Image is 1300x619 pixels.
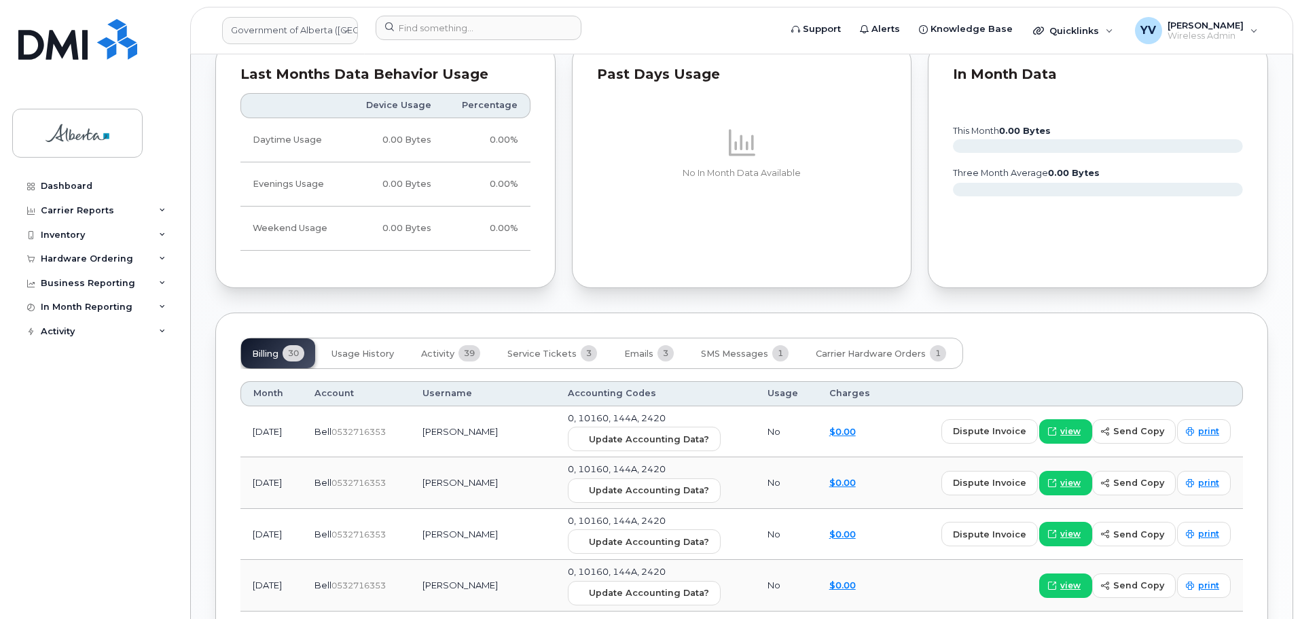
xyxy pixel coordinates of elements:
[952,126,1051,136] text: this month
[347,207,444,251] td: 0.00 Bytes
[240,509,302,561] td: [DATE]
[240,118,347,162] td: Daytime Usage
[755,406,817,458] td: No
[952,168,1100,178] text: three month average
[1113,579,1164,592] span: send copy
[1039,419,1092,444] a: view
[568,412,666,423] span: 0, 10160, 144A, 2420
[755,381,817,406] th: Usage
[829,529,856,540] a: $0.00
[1198,528,1219,540] span: print
[657,345,674,361] span: 3
[314,477,331,488] span: Bell
[331,529,386,540] span: 0532716353
[314,529,331,540] span: Bell
[782,16,850,43] a: Support
[1039,522,1092,546] a: view
[803,22,841,36] span: Support
[331,427,386,437] span: 0532716353
[941,522,1038,546] button: dispute invoice
[909,16,1022,43] a: Knowledge Base
[755,457,817,509] td: No
[701,349,768,359] span: SMS Messages
[953,476,1026,489] span: dispute invoice
[1024,17,1123,44] div: Quicklinks
[1177,573,1231,598] a: print
[829,426,856,437] a: $0.00
[410,457,556,509] td: [PERSON_NAME]
[1177,471,1231,495] a: print
[1177,522,1231,546] a: print
[1092,573,1176,598] button: send copy
[444,162,530,207] td: 0.00%
[444,207,530,251] td: 0.00%
[1198,425,1219,438] span: print
[597,167,887,179] p: No In Month Data Available
[953,425,1026,438] span: dispute invoice
[240,207,530,251] tr: Friday from 6:00pm to Monday 8:00am
[1140,22,1156,39] span: YV
[1113,528,1164,541] span: send copy
[568,478,721,503] button: Update Accounting Data?
[931,22,1013,36] span: Knowledge Base
[240,162,347,207] td: Evenings Usage
[331,580,386,590] span: 0532716353
[444,118,530,162] td: 0.00%
[568,566,666,577] span: 0, 10160, 144A, 2420
[1177,419,1231,444] a: print
[240,406,302,458] td: [DATE]
[568,529,721,554] button: Update Accounting Data?
[755,560,817,612] td: No
[410,406,556,458] td: [PERSON_NAME]
[347,93,444,118] th: Device Usage
[1060,425,1081,438] span: view
[458,345,480,361] span: 39
[1092,471,1176,495] button: send copy
[1060,580,1081,592] span: view
[871,22,900,36] span: Alerts
[999,126,1051,136] tspan: 0.00 Bytes
[829,477,856,488] a: $0.00
[930,345,946,361] span: 1
[347,162,444,207] td: 0.00 Bytes
[314,580,331,590] span: Bell
[755,509,817,561] td: No
[568,581,721,605] button: Update Accounting Data?
[568,463,666,474] span: 0, 10160, 144A, 2420
[1039,573,1092,598] a: view
[240,560,302,612] td: [DATE]
[410,509,556,561] td: [PERSON_NAME]
[240,457,302,509] td: [DATE]
[376,16,581,40] input: Find something...
[941,419,1038,444] button: dispute invoice
[589,484,709,497] span: Update Accounting Data?
[347,118,444,162] td: 0.00 Bytes
[410,560,556,612] td: [PERSON_NAME]
[589,535,709,548] span: Update Accounting Data?
[222,17,358,44] a: Government of Alberta (GOA)
[1198,477,1219,489] span: print
[817,381,890,406] th: Charges
[1198,580,1219,592] span: print
[444,93,530,118] th: Percentage
[240,381,302,406] th: Month
[1048,168,1100,178] tspan: 0.00 Bytes
[1060,528,1081,540] span: view
[1168,31,1244,41] span: Wireless Admin
[1113,476,1164,489] span: send copy
[1049,25,1099,36] span: Quicklinks
[331,349,394,359] span: Usage History
[941,471,1038,495] button: dispute invoice
[410,381,556,406] th: Username
[1113,425,1164,438] span: send copy
[589,586,709,599] span: Update Accounting Data?
[953,68,1243,82] div: In Month Data
[240,68,530,82] div: Last Months Data Behavior Usage
[829,580,856,590] a: $0.00
[556,381,755,406] th: Accounting Codes
[1168,20,1244,31] span: [PERSON_NAME]
[581,345,597,361] span: 3
[331,478,386,488] span: 0532716353
[1060,477,1081,489] span: view
[597,68,887,82] div: Past Days Usage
